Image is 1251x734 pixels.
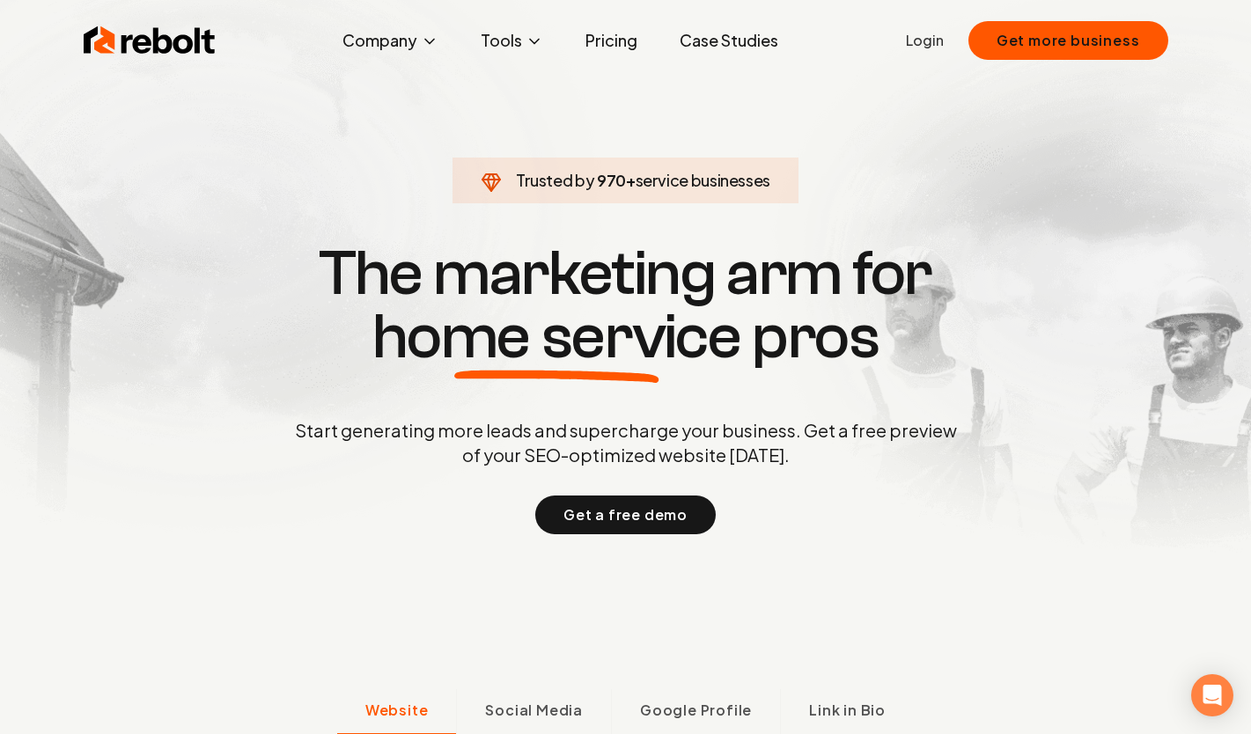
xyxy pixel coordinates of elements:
span: Google Profile [640,700,752,721]
span: Website [365,700,429,721]
button: Get a free demo [535,495,716,534]
button: Company [328,23,453,58]
span: Link in Bio [809,700,886,721]
span: Trusted by [516,170,594,190]
span: + [626,170,636,190]
span: Social Media [485,700,583,721]
button: Tools [467,23,557,58]
button: Get more business [968,21,1168,60]
span: 970 [597,168,626,193]
span: service businesses [636,170,771,190]
p: Start generating more leads and supercharge your business. Get a free preview of your SEO-optimiz... [291,418,960,467]
a: Login [906,30,944,51]
a: Pricing [571,23,651,58]
span: home service [372,305,741,369]
img: Rebolt Logo [84,23,216,58]
div: Open Intercom Messenger [1191,674,1233,716]
a: Case Studies [666,23,792,58]
h1: The marketing arm for pros [203,242,1049,369]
